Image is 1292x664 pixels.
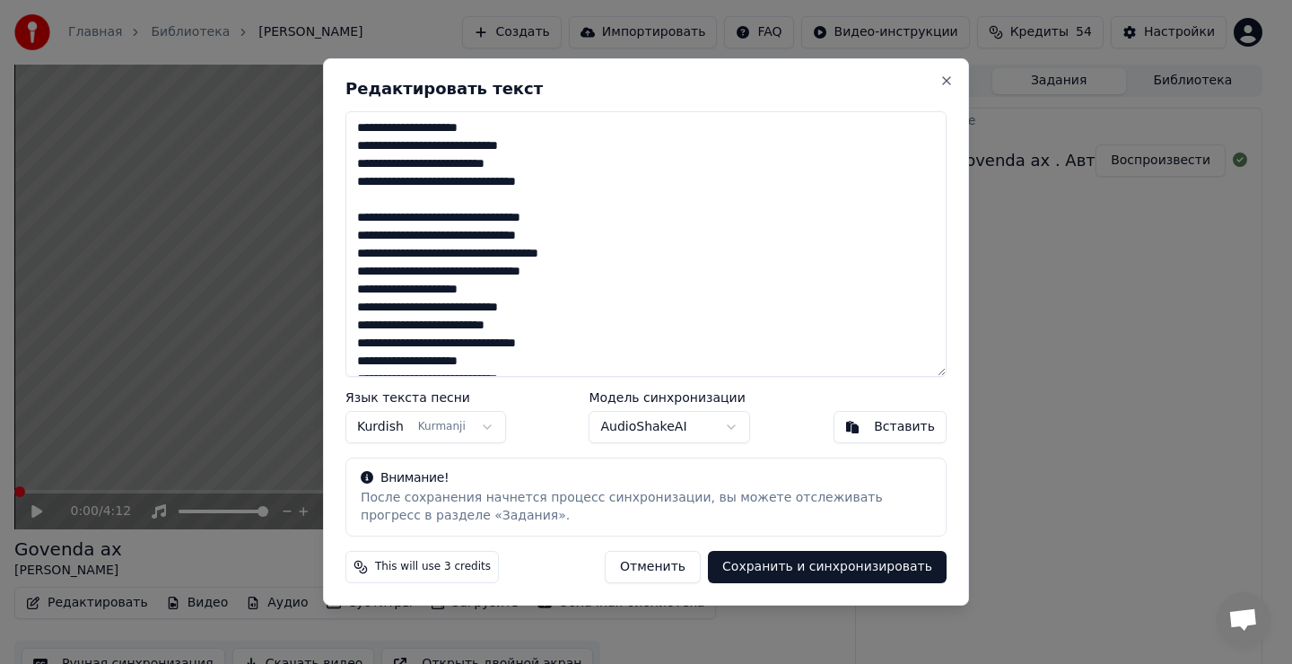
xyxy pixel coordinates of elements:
div: Вставить [874,418,935,436]
span: This will use 3 credits [375,560,491,574]
div: Внимание! [361,469,931,487]
div: После сохранения начнется процесс синхронизации, вы можете отслеживать прогресс в разделе «Задания». [361,489,931,525]
button: Вставить [834,411,947,443]
button: Сохранить и синхронизировать [708,551,947,583]
label: Модель синхронизации [589,391,750,404]
label: Язык текста песни [345,391,506,404]
button: Отменить [605,551,701,583]
h2: Редактировать текст [345,81,947,97]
